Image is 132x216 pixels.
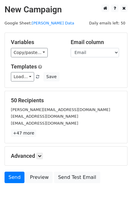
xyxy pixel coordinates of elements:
h5: Variables [11,39,62,46]
iframe: Chat Widget [102,187,132,216]
small: [EMAIL_ADDRESS][DOMAIN_NAME] [11,121,78,125]
small: Google Sheet: [5,21,74,25]
h2: New Campaign [5,5,127,15]
a: Daily emails left: 50 [87,21,127,25]
a: Load... [11,72,34,81]
small: [PERSON_NAME][EMAIL_ADDRESS][DOMAIN_NAME] [11,107,110,112]
h5: Advanced [11,153,121,159]
a: Copy/paste... [11,48,48,57]
a: [PERSON_NAME] Data [32,21,74,25]
a: Send [5,172,24,183]
h5: Email column [71,39,121,46]
button: Save [43,72,59,81]
a: +47 more [11,129,36,137]
a: Preview [26,172,53,183]
small: [EMAIL_ADDRESS][DOMAIN_NAME] [11,114,78,119]
a: Send Test Email [54,172,100,183]
a: Templates [11,63,37,70]
h5: 50 Recipients [11,97,121,104]
span: Daily emails left: 50 [87,20,127,27]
